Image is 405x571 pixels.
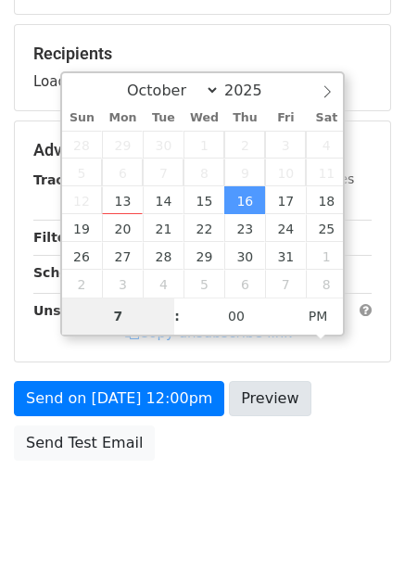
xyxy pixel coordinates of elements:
span: October 3, 2025 [265,131,306,159]
span: October 1, 2025 [184,131,224,159]
strong: Filters [33,230,81,245]
span: November 8, 2025 [306,270,347,298]
span: October 24, 2025 [265,214,306,242]
a: Send on [DATE] 12:00pm [14,381,224,416]
span: October 25, 2025 [306,214,347,242]
span: October 7, 2025 [143,159,184,186]
strong: Unsubscribe [33,303,124,318]
span: October 26, 2025 [62,242,103,270]
span: Wed [184,112,224,124]
span: Mon [102,112,143,124]
span: November 2, 2025 [62,270,103,298]
span: October 31, 2025 [265,242,306,270]
span: Sat [306,112,347,124]
span: October 16, 2025 [224,186,265,214]
strong: Schedule [33,265,100,280]
span: October 9, 2025 [224,159,265,186]
input: Minute [180,298,293,335]
h5: Advanced [33,140,372,160]
span: October 12, 2025 [62,186,103,214]
span: October 10, 2025 [265,159,306,186]
span: October 19, 2025 [62,214,103,242]
a: Send Test Email [14,425,155,461]
a: Copy unsubscribe link [125,324,292,341]
span: Sun [62,112,103,124]
span: October 21, 2025 [143,214,184,242]
h5: Recipients [33,44,372,64]
span: October 17, 2025 [265,186,306,214]
span: October 20, 2025 [102,214,143,242]
span: October 8, 2025 [184,159,224,186]
span: October 5, 2025 [62,159,103,186]
span: September 30, 2025 [143,131,184,159]
span: October 29, 2025 [184,242,224,270]
span: October 4, 2025 [306,131,347,159]
span: October 22, 2025 [184,214,224,242]
span: October 18, 2025 [306,186,347,214]
input: Hour [62,298,175,335]
span: October 27, 2025 [102,242,143,270]
span: October 15, 2025 [184,186,224,214]
a: Preview [229,381,310,416]
strong: Tracking [33,172,95,187]
input: Year [220,82,286,99]
span: October 23, 2025 [224,214,265,242]
span: November 1, 2025 [306,242,347,270]
span: Thu [224,112,265,124]
iframe: Chat Widget [312,482,405,571]
span: November 7, 2025 [265,270,306,298]
span: November 5, 2025 [184,270,224,298]
span: November 6, 2025 [224,270,265,298]
span: October 28, 2025 [143,242,184,270]
span: October 14, 2025 [143,186,184,214]
span: October 11, 2025 [306,159,347,186]
span: Tue [143,112,184,124]
span: Fri [265,112,306,124]
span: Click to toggle [293,298,344,335]
span: October 2, 2025 [224,131,265,159]
span: September 28, 2025 [62,131,103,159]
span: : [174,298,180,335]
span: October 30, 2025 [224,242,265,270]
span: November 4, 2025 [143,270,184,298]
span: October 13, 2025 [102,186,143,214]
span: September 29, 2025 [102,131,143,159]
span: October 6, 2025 [102,159,143,186]
span: November 3, 2025 [102,270,143,298]
div: Loading... [33,44,372,92]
